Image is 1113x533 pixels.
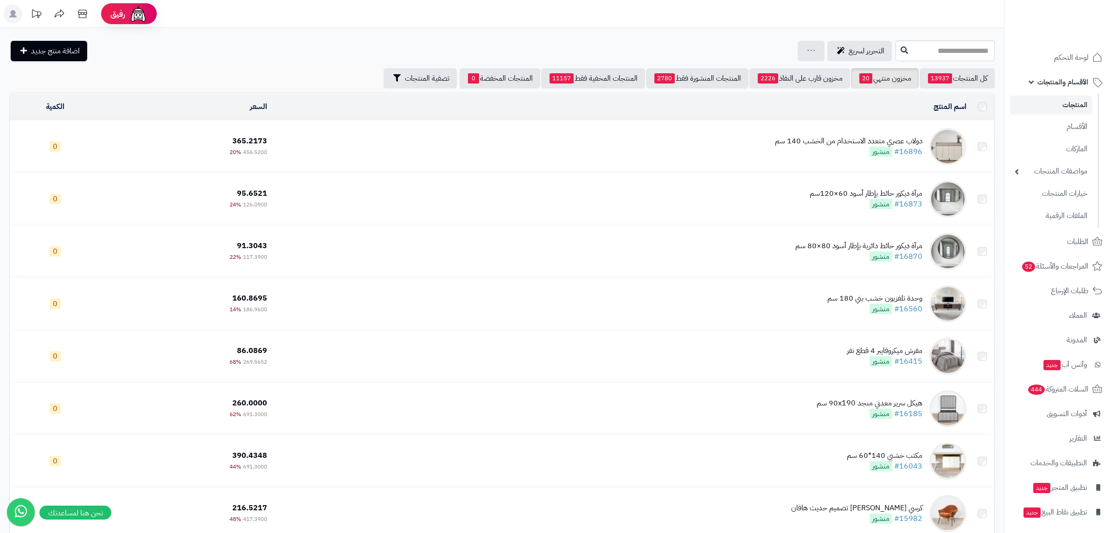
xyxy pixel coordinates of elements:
span: 126.0900 [243,200,267,209]
button: تصفية المنتجات [384,68,457,89]
span: منشور [870,409,892,419]
span: 390.4348 [232,450,267,461]
span: منشور [870,147,892,157]
span: 160.8695 [232,293,267,304]
img: logo-2.png [1050,26,1104,45]
a: كل المنتجات13937 [920,68,995,89]
a: طلبات الإرجاع [1010,280,1107,302]
span: وآتس آب [1043,358,1087,371]
span: تطبيق المتجر [1032,481,1087,494]
a: أدوات التسويق [1010,403,1107,425]
a: الملفات الرقمية [1010,206,1092,226]
a: مخزون قارب على النفاذ2226 [749,68,850,89]
img: مرآة ديكور حائط دائرية بإطار أسود 80×80 سم [929,233,966,270]
span: رفيق [110,8,125,19]
span: 91.3043 [237,240,267,251]
a: التقارير [1010,427,1107,450]
a: #16043 [894,461,922,472]
a: اسم المنتج [934,101,966,112]
div: مفرش ميكروفايبر 4 قطع نفر [847,346,922,356]
span: 14% [230,305,241,314]
span: أدوات التسويق [1047,407,1087,420]
a: المنتجات [1010,96,1092,115]
span: 20 [859,73,872,83]
span: اضافة منتج جديد [31,45,80,57]
a: الماركات [1010,139,1092,159]
a: اضافة منتج جديد [11,41,87,61]
div: وحدة تلفزيون خشب بني 180 سم [827,293,922,304]
span: 95.6521 [237,188,267,199]
a: وآتس آبجديد [1010,353,1107,376]
span: 0 [50,246,61,257]
a: المنتجات المنشورة فقط2780 [646,68,748,89]
span: منشور [870,514,892,524]
span: 691.3000 [243,410,267,418]
span: 0 [468,73,479,83]
span: 22% [230,253,241,261]
span: التطبيقات والخدمات [1030,456,1087,469]
a: #16415 [894,356,922,367]
a: التطبيقات والخدمات [1010,452,1107,474]
span: 186.9600 [243,305,267,314]
span: تطبيق نقاط البيع [1023,506,1087,519]
div: دولاب عصري متعدد الاستخدام من الخشب 140 سم [775,136,922,147]
span: 691.3000 [243,462,267,471]
span: منشور [870,356,892,366]
span: جديد [1043,360,1061,370]
a: السعر [250,101,267,112]
span: جديد [1023,507,1041,518]
span: 86.0869 [237,345,267,356]
img: ai-face.png [129,5,147,23]
span: منشور [870,199,892,209]
span: منشور [870,251,892,262]
span: 0 [50,299,61,309]
a: لوحة التحكم [1010,46,1107,69]
span: 11157 [550,73,574,83]
span: 365.2173 [232,135,267,147]
span: 260.0000 [232,398,267,409]
img: مرآة ديكور حائط بإطار أسود 60×120سم [929,180,966,218]
span: 2780 [654,73,675,83]
a: العملاء [1010,304,1107,327]
span: المدونة [1067,334,1087,347]
a: #16185 [894,408,922,419]
a: #16896 [894,146,922,157]
img: وحدة تلفزيون خشب بني 180 سم [929,285,966,322]
span: 0 [50,404,61,414]
span: 62% [230,410,241,418]
span: 44% [230,462,241,471]
span: الأقسام والمنتجات [1037,76,1088,89]
span: الطلبات [1067,235,1088,248]
span: 2226 [758,73,778,83]
a: الطلبات [1010,231,1107,253]
img: مكتب خشبي 140*60 سم [929,443,966,480]
a: تحديثات المنصة [25,5,48,26]
span: جديد [1033,483,1050,493]
a: السلات المتروكة444 [1010,378,1107,400]
a: مواصفات المنتجات [1010,161,1092,181]
span: منشور [870,461,892,471]
a: تطبيق المتجرجديد [1010,476,1107,499]
a: التحرير لسريع [827,41,892,61]
span: تصفية المنتجات [405,73,449,84]
span: 68% [230,358,241,366]
span: 0 [50,194,61,204]
span: العملاء [1069,309,1087,322]
div: مرآة ديكور حائط بإطار أسود 60×120سم [810,188,922,199]
span: 0 [50,351,61,361]
span: 0 [50,141,61,152]
a: #16870 [894,251,922,262]
span: 20% [230,148,241,156]
span: 444 [1028,385,1045,395]
span: السلات المتروكة [1027,383,1088,396]
div: كرسي [PERSON_NAME] تصميم حديث هافان [791,503,922,514]
img: كرسي مفرد فاخر تصميم حديث هافان [929,495,966,532]
a: المراجعات والأسئلة52 [1010,255,1107,277]
span: 417.3900 [243,515,267,523]
img: هيكل سرير معدني منجد 90x190 سم [929,390,966,427]
a: المدونة [1010,329,1107,351]
span: 269.5652 [243,358,267,366]
a: تطبيق نقاط البيعجديد [1010,501,1107,523]
span: التحرير لسريع [849,45,884,57]
a: #16873 [894,199,922,210]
